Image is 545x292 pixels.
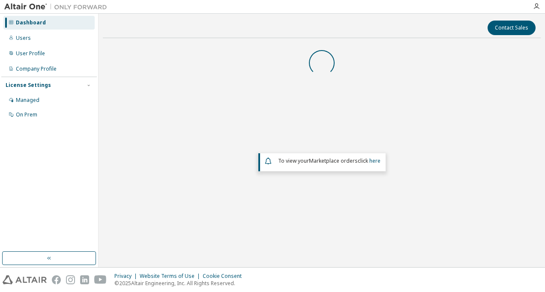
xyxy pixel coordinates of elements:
[80,275,89,284] img: linkedin.svg
[4,3,111,11] img: Altair One
[488,21,536,35] button: Contact Sales
[52,275,61,284] img: facebook.svg
[140,273,203,280] div: Website Terms of Use
[16,111,37,118] div: On Prem
[3,275,47,284] img: altair_logo.svg
[114,280,247,287] p: © 2025 Altair Engineering, Inc. All Rights Reserved.
[203,273,247,280] div: Cookie Consent
[94,275,107,284] img: youtube.svg
[16,35,31,42] div: Users
[66,275,75,284] img: instagram.svg
[369,157,380,164] a: here
[6,82,51,89] div: License Settings
[16,19,46,26] div: Dashboard
[16,50,45,57] div: User Profile
[16,97,39,104] div: Managed
[309,157,358,164] em: Marketplace orders
[114,273,140,280] div: Privacy
[278,157,380,164] span: To view your click
[16,66,57,72] div: Company Profile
